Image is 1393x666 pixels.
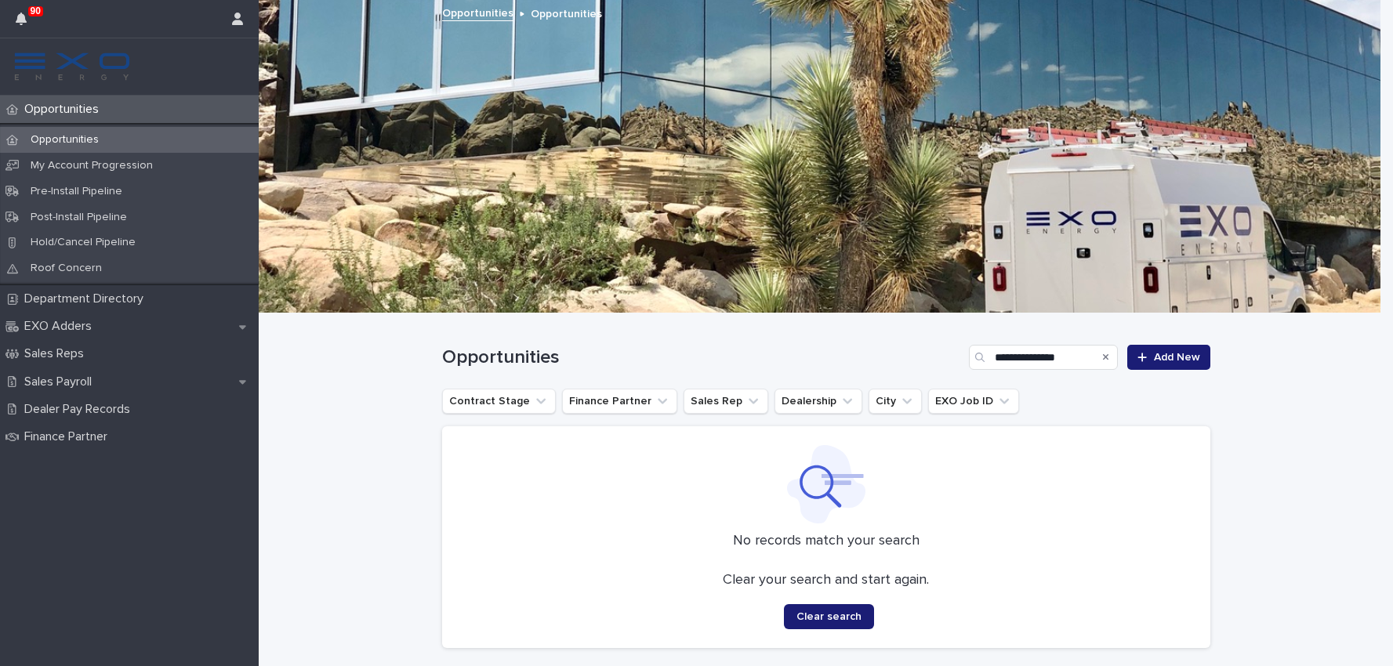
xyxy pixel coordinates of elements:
button: Clear search [784,604,874,629]
p: Opportunities [18,102,111,117]
p: My Account Progression [18,159,165,172]
p: No records match your search [461,533,1192,550]
button: Contract Stage [442,389,556,414]
p: Clear your search and start again. [723,572,929,589]
p: Department Directory [18,291,156,306]
p: Pre-Install Pipeline [18,185,135,198]
button: Dealership [774,389,862,414]
a: Opportunities [442,3,513,21]
h1: Opportunities [442,346,963,369]
p: Hold/Cancel Pipeline [18,236,148,249]
p: Opportunities [18,133,111,147]
a: Add New [1127,345,1210,370]
p: Roof Concern [18,262,114,275]
p: Post-Install Pipeline [18,211,140,224]
p: Dealer Pay Records [18,402,143,417]
p: 90 [31,5,41,16]
button: Sales Rep [684,389,768,414]
button: Finance Partner [562,389,677,414]
p: Finance Partner [18,429,120,444]
button: City [869,389,922,414]
div: 90 [16,9,36,38]
p: Sales Payroll [18,375,104,389]
p: EXO Adders [18,319,104,334]
span: Clear search [796,611,862,622]
p: Opportunities [531,4,602,21]
input: Search [969,345,1118,370]
img: FKS5r6ZBThi8E5hshIGi [13,51,132,82]
span: Add New [1154,352,1200,363]
p: Sales Reps [18,346,96,361]
button: EXO Job ID [928,389,1019,414]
